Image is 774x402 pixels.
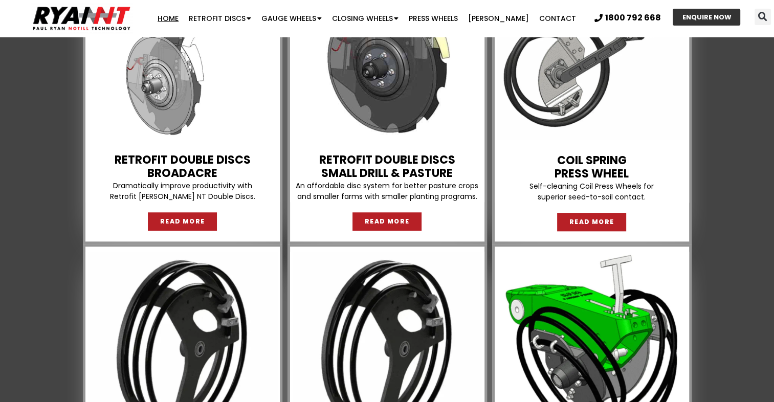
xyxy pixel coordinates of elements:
[534,8,581,29] a: Contact
[88,181,277,202] p: Dramatically improve productivity with Retrofit [PERSON_NAME] NT Double Discs.
[605,14,661,22] span: 1800 792 668
[365,218,410,225] span: READ MORE
[148,212,217,231] a: READ MORE
[557,213,627,231] a: READ MORE
[319,152,455,181] a: Retrofit Double DiscsSMALL DRILL & PASTURE
[594,14,661,22] a: 1800 792 668
[327,8,404,29] a: Closing Wheels
[256,8,327,29] a: Gauge Wheels
[497,181,687,203] p: Self-cleaning Coil Press Wheels for superior seed-to-soil contact.
[673,9,740,26] a: ENQUIRE NOW
[555,152,629,182] a: COIL SPRINGPRESS WHEEL
[152,8,184,29] a: Home
[293,181,482,202] p: An affordable disc system for better pasture crops and smaller farms with smaller planting programs.
[682,14,731,20] span: ENQUIRE NOW
[184,8,256,29] a: Retrofit Discs
[150,8,583,29] nav: Menu
[352,212,422,231] a: READ MORE
[755,9,771,25] div: Search
[463,8,534,29] a: [PERSON_NAME]
[569,219,614,225] span: READ MORE
[404,8,463,29] a: Press Wheels
[31,3,133,34] img: Ryan NT logo
[115,152,251,181] a: Retrofit Double DiscsBROADACRE
[160,218,205,225] span: READ MORE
